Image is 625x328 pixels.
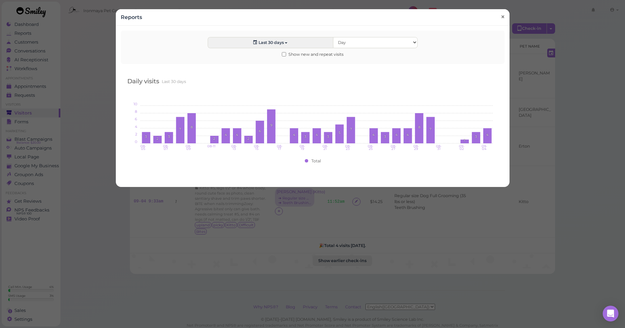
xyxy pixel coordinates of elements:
[275,145,284,148] span: 08-17
[121,14,142,20] h4: Reports
[127,128,137,136] span: 2
[486,133,489,137] text: 4
[321,145,329,148] span: 08-21
[429,127,431,131] text: 7
[603,306,618,321] div: Open Intercom Messenger
[464,138,465,142] text: 1
[480,145,489,148] span: 09-04
[338,131,340,135] text: 5
[270,123,272,127] text: 9
[412,145,420,148] span: 08-29
[418,125,420,129] text: 8
[389,145,397,148] span: 08-27
[168,134,170,139] text: 3
[298,145,306,148] span: 08-19
[247,136,249,140] text: 2
[184,145,193,148] span: 08-09
[496,10,509,25] a: ×
[162,79,186,85] div: Last 30 days
[224,133,227,137] text: 4
[406,133,409,137] text: 4
[395,133,397,137] text: 4
[316,133,318,137] text: 4
[282,51,344,57] label: Show new and repeat visits
[293,133,295,137] text: 4
[350,127,352,131] text: 7
[139,145,147,148] span: 08-05
[161,145,170,148] span: 08-07
[127,106,137,113] span: 8
[344,145,352,148] span: 08-23
[127,121,137,128] span: 4
[327,134,329,139] text: 3
[207,145,216,148] span: 08-11
[500,12,505,22] span: ×
[457,145,466,148] span: 09-02
[475,134,477,139] text: 3
[304,134,306,139] text: 3
[384,134,386,139] text: 3
[127,113,137,121] span: 6
[127,77,159,86] div: Daily visits
[259,129,261,133] text: 6
[156,136,158,140] text: 2
[213,136,215,140] text: 2
[208,37,333,48] button: Last 30 days
[236,133,238,137] text: 4
[179,127,181,131] text: 7
[372,133,375,137] text: 4
[252,145,261,148] span: 08-15
[434,145,443,148] span: 08-31
[230,145,238,148] span: 08-13
[311,158,321,163] span: Total
[127,96,137,106] span: 10
[282,52,286,56] input: Show new and repeat visits
[366,145,375,148] span: 08-25
[145,134,147,139] text: 3
[191,125,193,129] text: 8
[127,136,137,143] span: 0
